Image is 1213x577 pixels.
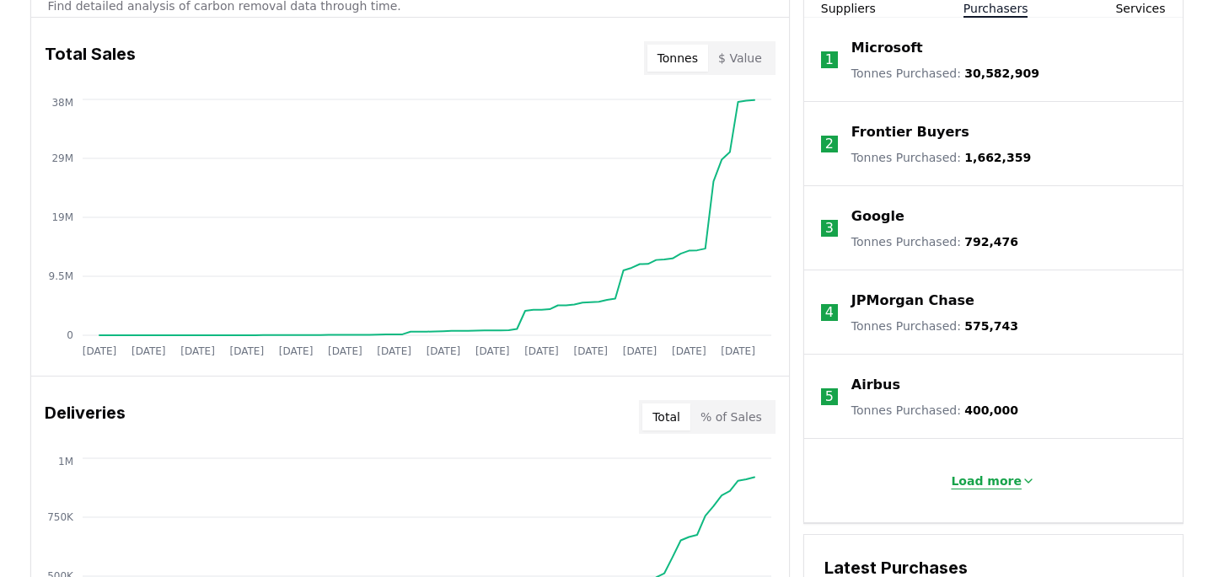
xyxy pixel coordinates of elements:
p: Load more [951,473,1022,489]
a: Airbus [851,375,900,395]
p: 3 [825,218,834,238]
tspan: [DATE] [377,345,411,357]
p: Tonnes Purchased : [851,65,1039,82]
tspan: [DATE] [180,345,215,357]
tspan: [DATE] [573,345,608,357]
tspan: [DATE] [82,345,116,357]
span: 792,476 [964,235,1018,248]
p: Tonnes Purchased : [851,233,1018,250]
tspan: [DATE] [131,345,165,357]
p: Tonnes Purchased : [851,149,1031,166]
button: $ Value [708,45,772,72]
span: 575,743 [964,319,1018,333]
span: 1,662,359 [964,151,1031,164]
h3: Deliveries [45,400,126,434]
span: 400,000 [964,403,1018,417]
tspan: [DATE] [426,345,460,357]
tspan: [DATE] [229,345,264,357]
tspan: 9.5M [48,270,72,282]
button: % of Sales [690,403,772,430]
p: Tonnes Purchased : [851,318,1018,334]
p: 5 [825,387,834,407]
a: JPMorgan Chase [851,291,974,311]
tspan: 750K [47,511,74,523]
a: Frontier Buyers [851,122,969,142]
tspan: [DATE] [672,345,706,357]
a: Microsoft [851,38,923,58]
tspan: 1M [58,456,73,467]
button: Load more [937,464,1049,498]
tspan: 38M [51,97,73,109]
span: 30,582,909 [964,67,1039,80]
tspan: [DATE] [278,345,313,357]
tspan: 19M [51,211,73,223]
tspan: [DATE] [721,345,755,357]
tspan: [DATE] [622,345,657,357]
tspan: [DATE] [475,345,509,357]
p: 2 [825,134,834,154]
button: Total [642,403,690,430]
p: Tonnes Purchased : [851,402,1018,419]
p: 1 [825,50,834,70]
a: Google [851,206,904,227]
tspan: [DATE] [524,345,559,357]
button: Tonnes [647,45,708,72]
tspan: 29M [51,152,73,164]
p: 4 [825,302,834,323]
tspan: [DATE] [328,345,362,357]
h3: Total Sales [45,41,136,75]
tspan: 0 [67,329,73,341]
